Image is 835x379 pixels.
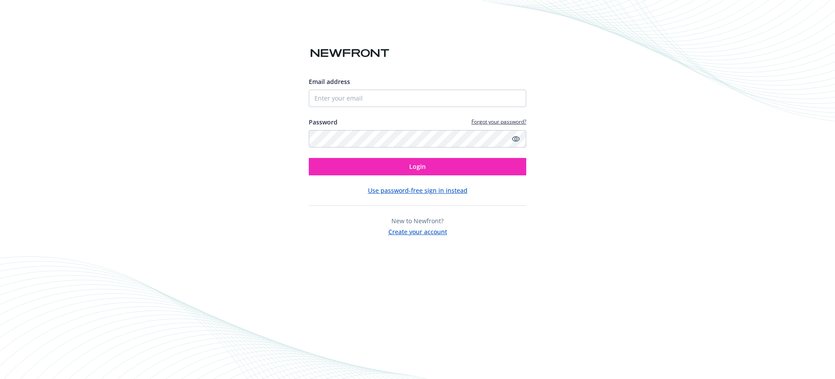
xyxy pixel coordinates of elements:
button: Login [309,158,526,175]
span: Login [409,162,426,171]
a: Show password [511,134,521,144]
input: Enter your email [309,90,526,107]
span: New to Newfront? [391,217,444,225]
input: Enter your password [309,130,526,148]
button: Create your account [388,225,447,236]
span: Email address [309,77,350,86]
button: Use password-free sign in instead [368,186,468,195]
a: Forgot your password? [471,118,526,125]
img: Newfront logo [309,46,391,61]
label: Password [309,117,337,127]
